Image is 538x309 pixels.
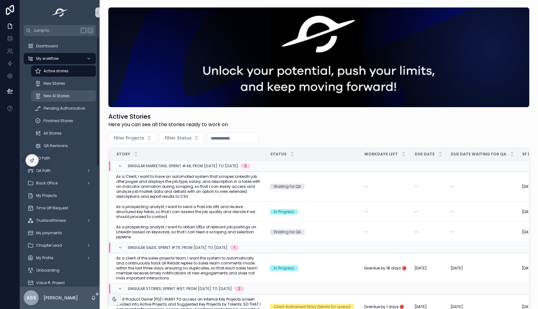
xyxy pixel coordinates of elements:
span: [DATE] [451,266,463,271]
button: Jump to...K [24,25,96,36]
a: QA Path [24,165,96,176]
a: [DATE] [451,266,514,271]
span: Onboarding [36,268,59,273]
p: [PERSON_NAME] [44,295,78,301]
button: Select Button [159,132,204,144]
div: In Progress [274,265,294,271]
a: -- [451,184,514,189]
span: -- [414,230,419,235]
span: QA Revisions [44,143,68,148]
span: -- [364,230,368,235]
span: [DATE] [522,184,534,189]
span: Back Office [36,181,58,186]
a: Back Office [24,178,96,189]
span: Story [116,152,130,157]
span: Singular Marketing; Sprint #48; From [DATE] to [DATE] [128,164,238,169]
a: -- [414,230,443,235]
a: New Stories [31,78,96,89]
a: In Progress [270,209,356,215]
button: Select Button [108,132,157,144]
a: PO Path [24,153,96,164]
a: -- [364,184,407,189]
span: As a Client, I want to have an automated system that scrapes LinkedIn job offer pages and display... [116,174,262,199]
a: As a client of the sales projects team, I want the system to automatically and continuously track... [116,256,262,281]
a: My payments [24,227,96,239]
a: -- [414,209,443,214]
div: scrollable content [20,36,100,287]
span: My workflow [36,56,59,61]
div: 3 [244,164,247,169]
a: In Progress [270,265,356,271]
span: Here you can see all the stories ready to work on [108,121,228,128]
span: Singular Sales; Sprint #75; From [DATE] to [DATE] [128,245,228,250]
span: -- [451,230,455,235]
a: Onboarding [24,265,96,276]
img: App logo [50,7,70,17]
span: New Stories [44,81,65,86]
span: Value R. Project [36,280,65,285]
span: All Stories [44,131,62,136]
span: [DATE] [414,266,427,271]
div: Waiting for QA [274,184,301,189]
span: -- [364,209,368,214]
span: -- [451,209,455,214]
a: -- [364,209,407,214]
span: -- [414,184,419,189]
a: -- [451,230,514,235]
span: My Projects [36,193,57,198]
span: Status [270,152,286,157]
span: Trustworthiness [36,218,66,223]
div: 1 [234,245,235,250]
span: Singular Stories; Sprint #87; From [DATE] to [DATE] [128,286,232,291]
a: My Projects [24,190,96,201]
a: My workflow [24,53,96,64]
a: [DATE] [414,266,443,271]
a: Waiting for QA [270,229,356,235]
div: 2 [238,286,240,291]
span: ASS [26,294,36,302]
a: -- [414,184,443,189]
a: Overdue by 18 days 🔴 [364,266,407,271]
a: Value R. Project [24,277,96,288]
span: -- [414,209,419,214]
a: Chapter Lead [24,240,96,251]
span: Finished Stories [44,118,73,123]
span: [DATE] [522,209,534,214]
span: Due Date Waiting for QA [451,152,506,157]
a: -- [451,209,514,214]
span: -- [451,184,455,189]
a: Time Off Request [24,202,96,214]
a: Waiting for QA [270,184,356,189]
span: Due Date [415,152,435,157]
a: As a prospecting analyst, I want to send a PostJob URL and receive structured key fields, so that... [116,204,262,219]
span: -- [364,184,368,189]
div: In Progress [274,209,294,215]
span: Filter Status [165,135,191,141]
a: New AI Stories [31,90,96,102]
a: As a prospecting analyst, I want to obtain URLs of relevant job postings on LinkedIn based on key... [116,225,262,240]
span: K [88,28,93,33]
span: My payments [36,231,62,235]
span: Filter Projects [114,135,144,141]
a: -- [364,230,407,235]
span: [DATE] [522,230,534,235]
span: Active stories [44,69,68,74]
div: Waiting for QA [274,229,301,235]
span: Chapter Lead [36,243,62,248]
span: Pending Authorization [44,106,85,111]
span: Jump to... [33,28,78,33]
span: QA Path [36,168,51,173]
h1: Active Stories [108,112,228,121]
span: Dashboard [36,44,58,49]
span: [DATE] [522,266,534,271]
span: New AI Stories [44,93,69,98]
a: Active stories [31,65,96,77]
a: Pending Authorization [31,103,96,114]
span: PO Path [36,156,50,161]
a: My Profile [24,252,96,264]
a: QA Revisions [31,140,96,151]
a: Dashboard [24,40,96,52]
